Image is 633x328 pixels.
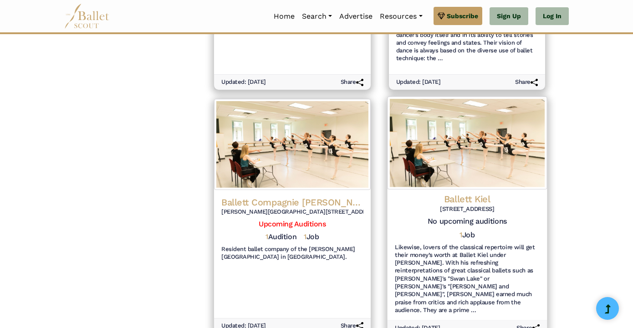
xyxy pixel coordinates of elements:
[221,246,363,261] h6: Resident ballet company of the [PERSON_NAME][GEOGRAPHIC_DATA] in [GEOGRAPHIC_DATA].
[434,7,482,25] a: Subscribe
[536,7,569,26] a: Log In
[376,7,426,26] a: Resources
[459,230,475,240] h5: Job
[304,232,319,242] h5: Job
[298,7,336,26] a: Search
[270,7,298,26] a: Home
[490,7,528,26] a: Sign Up
[394,217,539,226] h5: No upcoming auditions
[265,232,296,242] h5: Audition
[304,232,306,241] span: 1
[221,78,266,86] h6: Updated: [DATE]
[221,208,363,216] h6: [PERSON_NAME][GEOGRAPHIC_DATA][STREET_ADDRESS][PERSON_NAME][GEOGRAPHIC_DATA]
[259,220,326,228] a: Upcoming Auditions
[214,99,371,190] img: Logo
[515,78,538,86] h6: Share
[265,232,268,241] span: 1
[387,97,546,190] img: Logo
[438,11,445,21] img: gem.svg
[396,16,538,62] h6: The dancers are at the heart of their work. Because the beginning of every work of art lies in th...
[221,196,363,208] h4: Ballett Compagnie [PERSON_NAME]
[396,78,441,86] h6: Updated: [DATE]
[447,11,478,21] span: Subscribe
[341,78,363,86] h6: Share
[394,205,539,213] h6: [STREET_ADDRESS]
[394,193,539,205] h4: Ballett Kiel
[336,7,376,26] a: Advertise
[459,230,462,239] span: 1
[394,244,539,314] h6: Likewise, lovers of the classical repertoire will get their money’s worth at Ballet Kiel under [P...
